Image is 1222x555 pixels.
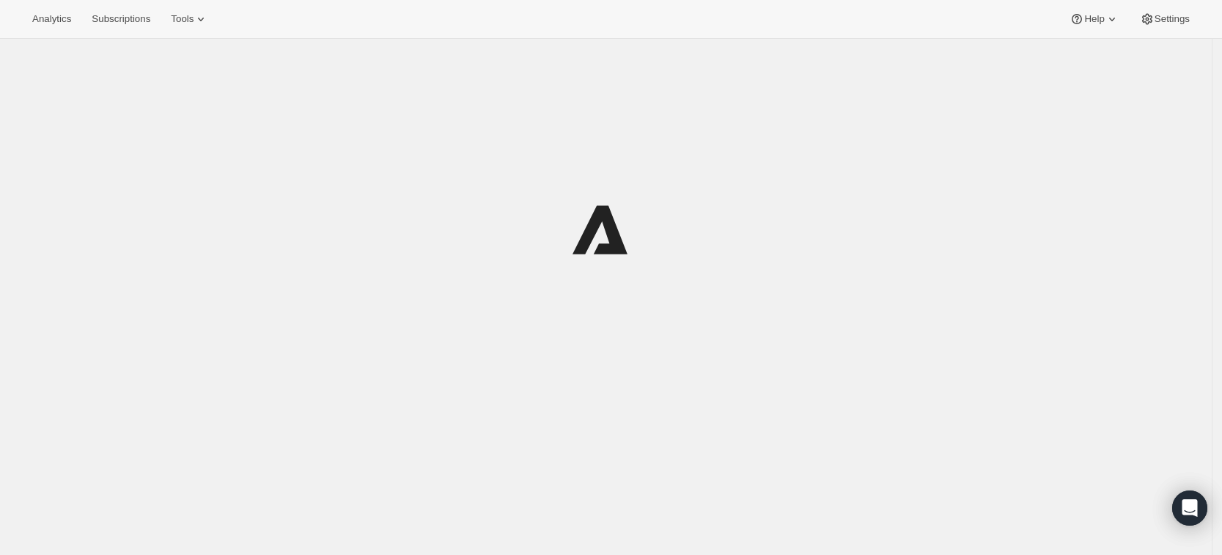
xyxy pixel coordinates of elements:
[23,9,80,29] button: Analytics
[32,13,71,25] span: Analytics
[171,13,194,25] span: Tools
[1155,13,1190,25] span: Settings
[92,13,150,25] span: Subscriptions
[83,9,159,29] button: Subscriptions
[1172,490,1207,526] div: Open Intercom Messenger
[162,9,217,29] button: Tools
[1084,13,1104,25] span: Help
[1061,9,1127,29] button: Help
[1131,9,1199,29] button: Settings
